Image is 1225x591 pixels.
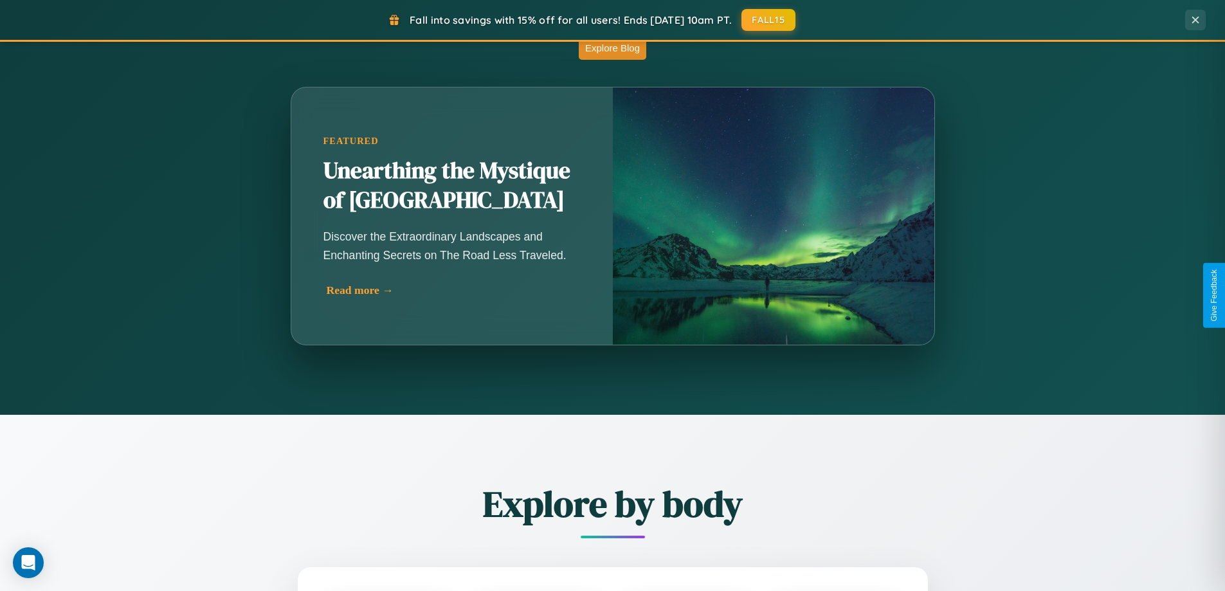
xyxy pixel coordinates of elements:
button: FALL15 [741,9,795,31]
div: Open Intercom Messenger [13,547,44,578]
h2: Unearthing the Mystique of [GEOGRAPHIC_DATA] [323,156,581,215]
div: Read more → [327,284,584,297]
p: Discover the Extraordinary Landscapes and Enchanting Secrets on The Road Less Traveled. [323,228,581,264]
div: Give Feedback [1210,269,1219,322]
div: Featured [323,136,581,147]
h2: Explore by body [227,479,999,529]
span: Fall into savings with 15% off for all users! Ends [DATE] 10am PT. [410,14,732,26]
button: Explore Blog [579,36,646,60]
